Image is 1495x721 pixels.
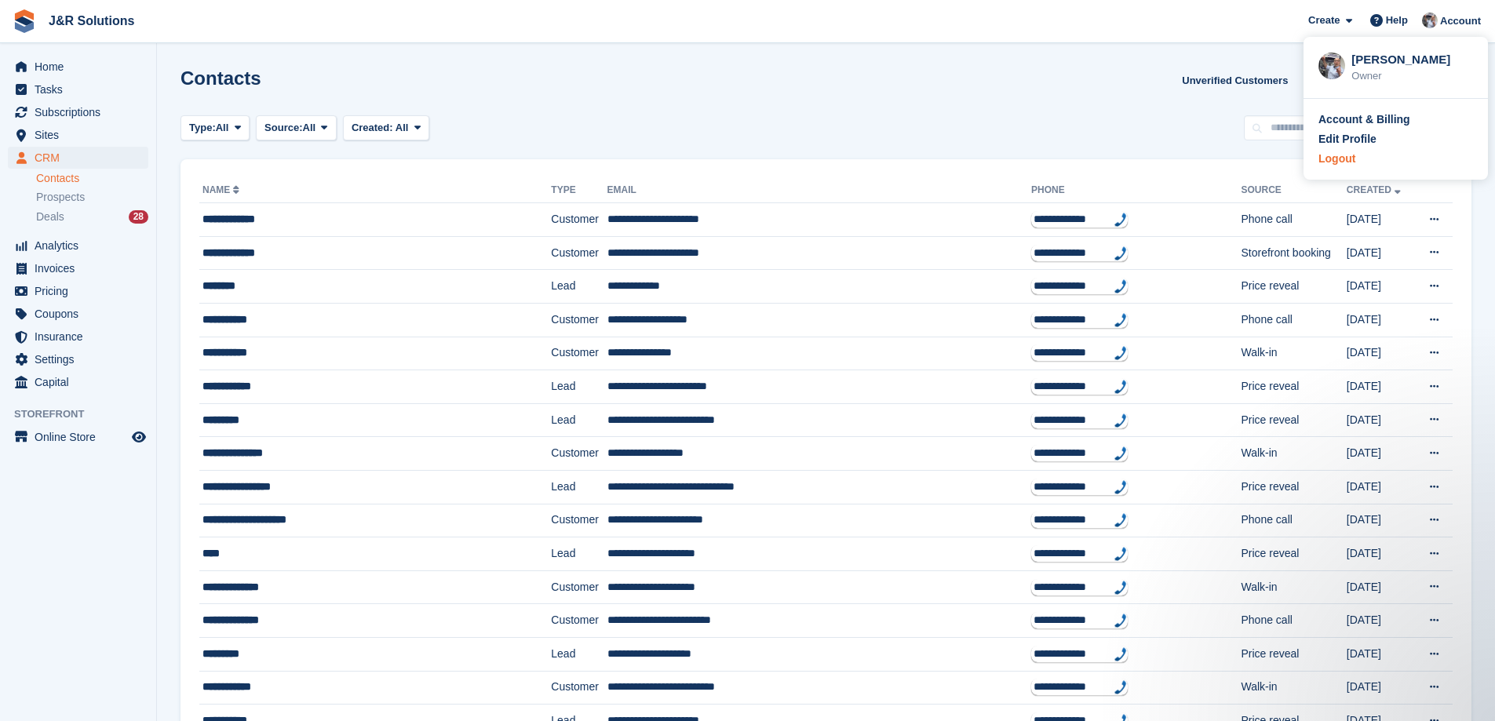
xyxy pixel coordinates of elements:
[1347,184,1404,195] a: Created
[551,570,607,604] td: Customer
[303,120,316,136] span: All
[35,124,129,146] span: Sites
[1318,111,1410,128] div: Account & Billing
[35,303,129,325] span: Coupons
[1347,671,1414,705] td: [DATE]
[1347,537,1414,571] td: [DATE]
[1114,446,1127,461] img: hfpfyWBK5wQHBAGPgDf9c6qAYOxxMAAAAASUVORK5CYII=
[1031,178,1241,203] th: Phone
[8,303,148,325] a: menu
[35,426,129,448] span: Online Store
[1176,67,1294,93] a: Unverified Customers
[1241,470,1346,504] td: Price reveal
[1300,67,1369,93] button: Export
[551,236,607,270] td: Customer
[1351,68,1473,84] div: Owner
[35,326,129,348] span: Insurance
[1318,131,1376,147] div: Edit Profile
[216,120,229,136] span: All
[551,337,607,370] td: Customer
[1241,270,1346,304] td: Price reveal
[551,178,607,203] th: Type
[551,604,607,638] td: Customer
[8,56,148,78] a: menu
[1241,437,1346,471] td: Walk-in
[256,115,337,141] button: Source: All
[1347,236,1414,270] td: [DATE]
[1347,403,1414,437] td: [DATE]
[1114,480,1127,494] img: hfpfyWBK5wQHBAGPgDf9c6qAYOxxMAAAAASUVORK5CYII=
[551,370,607,404] td: Lead
[1351,51,1473,65] div: [PERSON_NAME]
[42,8,140,34] a: J&R Solutions
[36,171,148,186] a: Contacts
[1347,203,1414,237] td: [DATE]
[607,178,1032,203] th: Email
[343,115,429,141] button: Created: All
[551,671,607,705] td: Customer
[1347,337,1414,370] td: [DATE]
[1114,213,1127,227] img: hfpfyWBK5wQHBAGPgDf9c6qAYOxxMAAAAASUVORK5CYII=
[8,426,148,448] a: menu
[1318,151,1355,167] div: Logout
[13,9,36,33] img: stora-icon-8386f47178a22dfd0bd8f6a31ec36ba5ce8667c1dd55bd0f319d3a0aa187defe.svg
[189,120,216,136] span: Type:
[36,209,148,225] a: Deals 28
[396,122,409,133] span: All
[1114,680,1127,694] img: hfpfyWBK5wQHBAGPgDf9c6qAYOxxMAAAAASUVORK5CYII=
[1347,370,1414,404] td: [DATE]
[180,115,250,141] button: Type: All
[1347,637,1414,671] td: [DATE]
[1318,131,1473,147] a: Edit Profile
[1318,53,1345,79] img: Steve Revell
[1241,370,1346,404] td: Price reveal
[35,371,129,393] span: Capital
[1241,337,1346,370] td: Walk-in
[551,270,607,304] td: Lead
[1114,246,1127,260] img: hfpfyWBK5wQHBAGPgDf9c6qAYOxxMAAAAASUVORK5CYII=
[35,56,129,78] span: Home
[8,257,148,279] a: menu
[14,406,156,422] span: Storefront
[36,209,64,224] span: Deals
[1347,270,1414,304] td: [DATE]
[8,371,148,393] a: menu
[8,348,148,370] a: menu
[1347,470,1414,504] td: [DATE]
[1386,13,1408,28] span: Help
[202,184,242,195] a: Name
[551,470,607,504] td: Lead
[1241,570,1346,604] td: Walk-in
[1241,504,1346,537] td: Phone call
[1440,13,1481,29] span: Account
[1114,581,1127,595] img: hfpfyWBK5wQHBAGPgDf9c6qAYOxxMAAAAASUVORK5CYII=
[35,348,129,370] span: Settings
[1114,614,1127,628] img: hfpfyWBK5wQHBAGPgDf9c6qAYOxxMAAAAASUVORK5CYII=
[1114,380,1127,394] img: hfpfyWBK5wQHBAGPgDf9c6qAYOxxMAAAAASUVORK5CYII=
[35,101,129,123] span: Subscriptions
[1308,13,1340,28] span: Create
[35,257,129,279] span: Invoices
[1114,313,1127,327] img: hfpfyWBK5wQHBAGPgDf9c6qAYOxxMAAAAASUVORK5CYII=
[551,537,607,571] td: Lead
[8,147,148,169] a: menu
[1347,303,1414,337] td: [DATE]
[1241,203,1346,237] td: Phone call
[264,120,302,136] span: Source:
[1114,647,1127,661] img: hfpfyWBK5wQHBAGPgDf9c6qAYOxxMAAAAASUVORK5CYII=
[1241,236,1346,270] td: Storefront booking
[129,210,148,224] div: 28
[551,504,607,537] td: Customer
[1241,178,1346,203] th: Source
[8,235,148,257] a: menu
[8,78,148,100] a: menu
[35,78,129,100] span: Tasks
[1241,604,1346,638] td: Phone call
[180,67,261,89] h1: Contacts
[1241,403,1346,437] td: Price reveal
[1347,437,1414,471] td: [DATE]
[1318,151,1473,167] a: Logout
[1347,504,1414,537] td: [DATE]
[1241,637,1346,671] td: Price reveal
[8,326,148,348] a: menu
